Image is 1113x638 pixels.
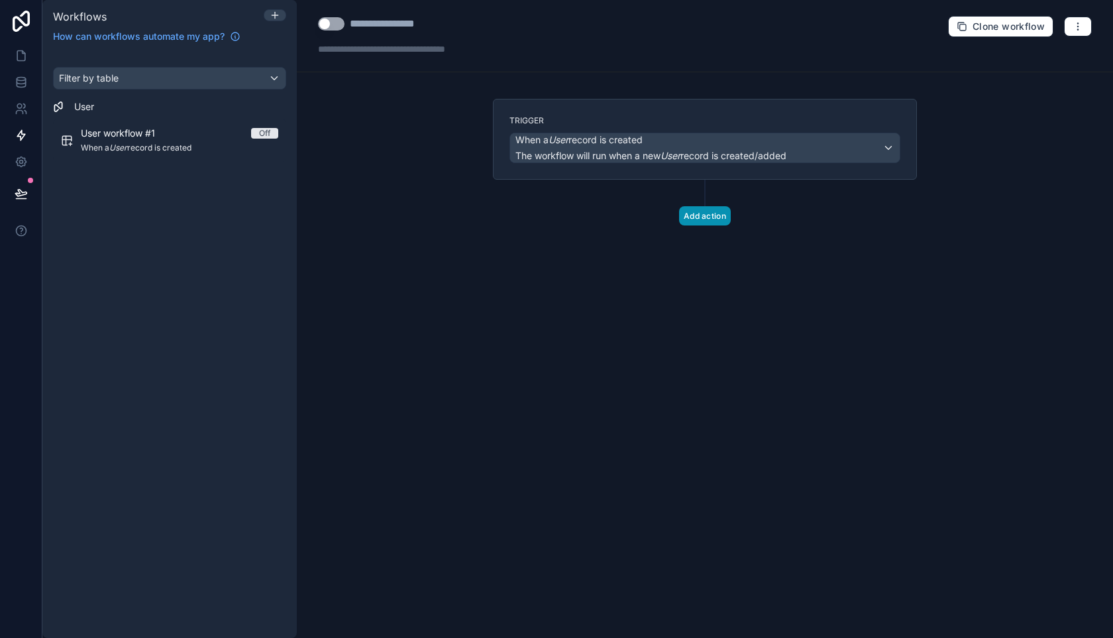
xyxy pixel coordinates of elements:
[53,30,225,43] span: How can workflows automate my app?
[48,30,246,43] a: How can workflows automate my app?
[661,150,680,161] em: User
[549,134,568,145] em: User
[509,133,900,163] button: When aUserrecord is createdThe workflow will run when a newUserrecord is created/added
[515,133,643,147] span: When a record is created
[973,21,1045,32] span: Clone workflow
[515,150,786,161] span: The workflow will run when a new record is created/added
[509,115,900,126] label: Trigger
[948,16,1053,37] button: Clone workflow
[679,206,731,225] button: Add action
[53,10,107,23] span: Workflows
